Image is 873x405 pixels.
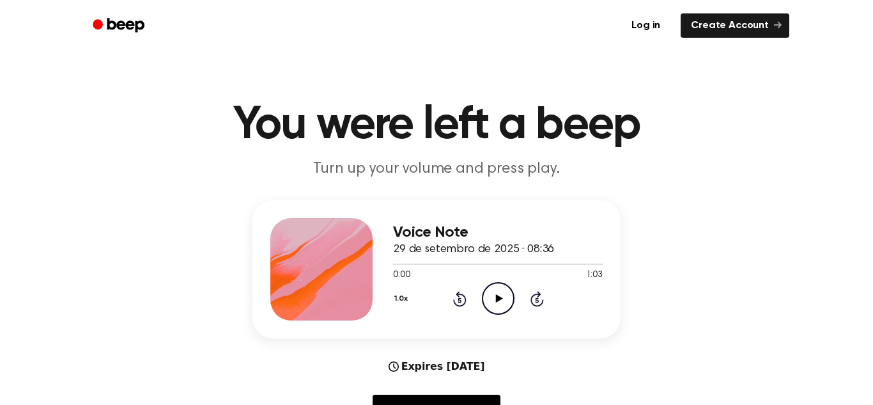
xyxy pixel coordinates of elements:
[393,244,554,255] span: 29 de setembro de 2025 · 08:36
[393,224,603,241] h3: Voice Note
[586,269,603,282] span: 1:03
[681,13,789,38] a: Create Account
[109,102,764,148] h1: You were left a beep
[393,288,412,310] button: 1.0x
[191,159,682,180] p: Turn up your volume and press play.
[84,13,156,38] a: Beep
[619,11,673,40] a: Log in
[393,269,410,282] span: 0:00
[389,359,485,374] div: Expires [DATE]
